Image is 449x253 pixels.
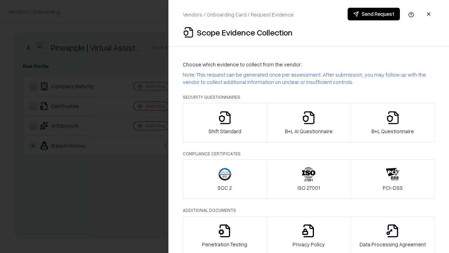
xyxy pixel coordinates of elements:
p: Shift Standard [208,128,241,135]
button: Send Request [348,8,400,20]
p: Data Processing Agreement [360,241,426,248]
button: ISO 27001 [267,160,351,199]
button: SOC 2 [183,160,267,199]
p: B+L AI Questionnaire [285,128,333,135]
p: Security Questionnaires [183,94,435,100]
p: Privacy Policy [293,241,325,248]
button: PCI-DSS [350,160,435,199]
p: SOC 2 [217,184,232,192]
p: Vendors / Onboarding Card / Request Evidence [183,11,294,18]
button: B+L AI Questionnaire [267,103,351,142]
p: Scope Evidence Collection [197,27,293,38]
p: Compliance Certificates [183,151,435,157]
p: Additional Documents [183,207,435,213]
button: Shift Standard [183,103,267,142]
p: Choose which evidence to collect from the vendor: [183,61,435,68]
p: B+L Questionnaire [371,128,414,135]
p: PCI-DSS [383,184,403,192]
p: Note: This request can be generated once per assessment. After submission, you may follow up with... [183,71,435,86]
button: B+L Questionnaire [350,103,435,142]
p: ISO 27001 [297,184,320,192]
p: Penetration Testing [202,241,247,248]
